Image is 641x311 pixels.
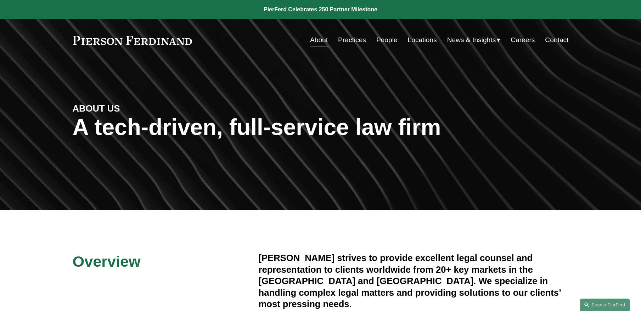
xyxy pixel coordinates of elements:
a: Locations [408,33,437,47]
span: News & Insights [447,34,496,46]
a: folder dropdown [447,33,501,47]
strong: ABOUT US [73,103,120,113]
a: About [310,33,328,47]
h1: A tech-driven, full-service law firm [73,114,569,140]
a: Practices [338,33,366,47]
h4: [PERSON_NAME] strives to provide excellent legal counsel and representation to clients worldwide ... [259,252,569,310]
span: Overview [73,253,141,270]
a: People [376,33,398,47]
a: Contact [545,33,568,47]
a: Search this site [580,299,630,311]
a: Careers [511,33,535,47]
